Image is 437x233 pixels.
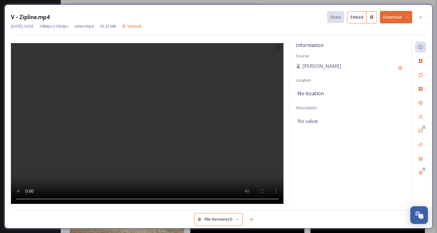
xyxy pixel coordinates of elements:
[302,62,341,70] span: [PERSON_NAME]
[194,213,243,225] button: File Versions(1)
[297,90,324,97] span: No location
[100,23,116,29] span: 25.32 MB
[296,42,324,49] span: Information
[74,23,94,29] span: video/mp4
[410,206,428,224] button: Open Chat
[296,53,309,59] span: Source
[422,167,426,171] div: 0
[422,125,426,130] div: 0
[11,13,50,22] h3: V - Zipline.mp4
[296,105,317,110] span: Description
[296,77,311,83] span: Location
[380,11,412,23] button: Download
[11,23,33,29] span: [DATE] 14:50
[127,23,141,29] span: Vertical
[347,11,367,23] button: Embed
[327,11,344,23] button: Share
[297,117,319,125] span: No value.
[39,23,68,29] span: 1080 px x 1920 px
